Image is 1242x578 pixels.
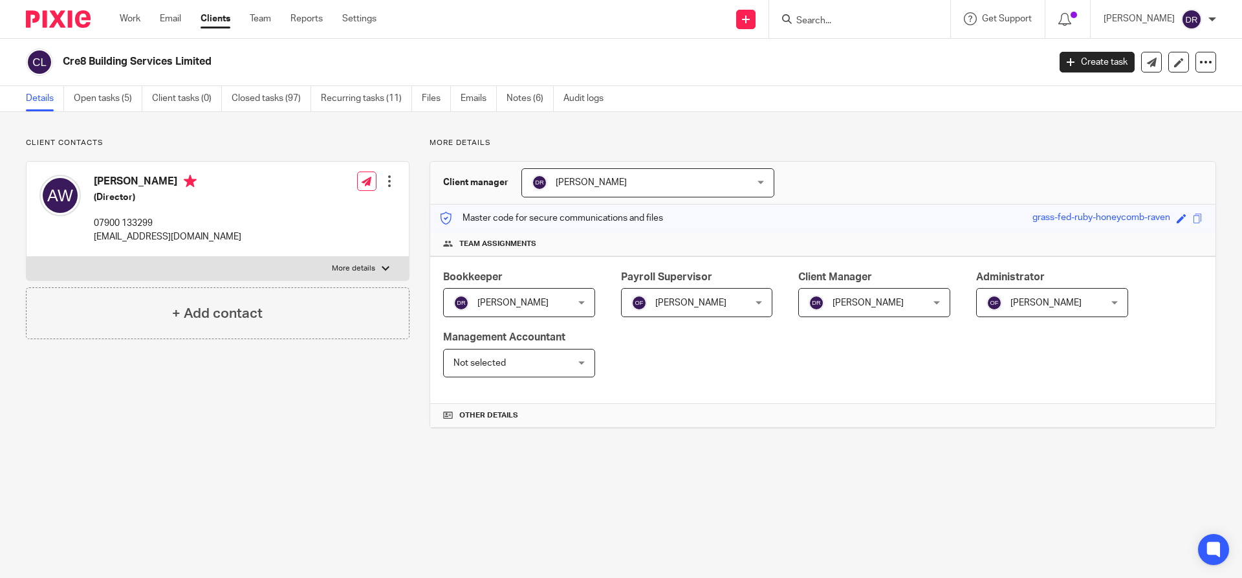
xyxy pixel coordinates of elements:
img: svg%3E [809,295,824,311]
img: Pixie [26,10,91,28]
a: Settings [342,12,376,25]
img: svg%3E [986,295,1002,311]
a: Reports [290,12,323,25]
span: Not selected [453,359,506,368]
a: Create task [1060,52,1135,72]
a: Audit logs [563,86,613,111]
a: Work [120,12,140,25]
span: [PERSON_NAME] [833,298,904,307]
p: [EMAIL_ADDRESS][DOMAIN_NAME] [94,230,241,243]
span: Payroll Supervisor [621,272,712,282]
a: Client tasks (0) [152,86,222,111]
h4: [PERSON_NAME] [94,175,241,191]
h4: + Add contact [172,304,263,324]
a: Clients [201,12,230,25]
span: Administrator [976,272,1045,282]
a: Recurring tasks (11) [321,86,412,111]
a: Details [26,86,64,111]
p: More details [332,263,375,274]
h2: Cre8 Building Services Limited [63,55,845,69]
i: Primary [184,175,197,188]
p: Master code for secure communications and files [440,212,663,225]
img: svg%3E [532,175,547,190]
span: [PERSON_NAME] [477,298,549,307]
img: svg%3E [39,175,81,216]
img: svg%3E [631,295,647,311]
img: svg%3E [1181,9,1202,30]
span: [PERSON_NAME] [556,178,627,187]
span: [PERSON_NAME] [655,298,726,307]
h5: (Director) [94,191,241,204]
span: Team assignments [459,239,536,249]
a: Email [160,12,181,25]
p: Client contacts [26,138,409,148]
span: Client Manager [798,272,872,282]
h3: Client manager [443,176,508,189]
a: Closed tasks (97) [232,86,311,111]
img: svg%3E [26,49,53,76]
p: [PERSON_NAME] [1104,12,1175,25]
span: Get Support [982,14,1032,23]
p: 07900 133299 [94,217,241,230]
a: Notes (6) [507,86,554,111]
span: Bookkeeper [443,272,503,282]
a: Files [422,86,451,111]
span: Management Accountant [443,332,565,342]
p: More details [430,138,1216,148]
a: Open tasks (5) [74,86,142,111]
span: Other details [459,410,518,421]
a: Emails [461,86,497,111]
a: Team [250,12,271,25]
div: grass-fed-ruby-honeycomb-raven [1032,211,1170,226]
img: svg%3E [453,295,469,311]
input: Search [795,16,911,27]
span: [PERSON_NAME] [1010,298,1082,307]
